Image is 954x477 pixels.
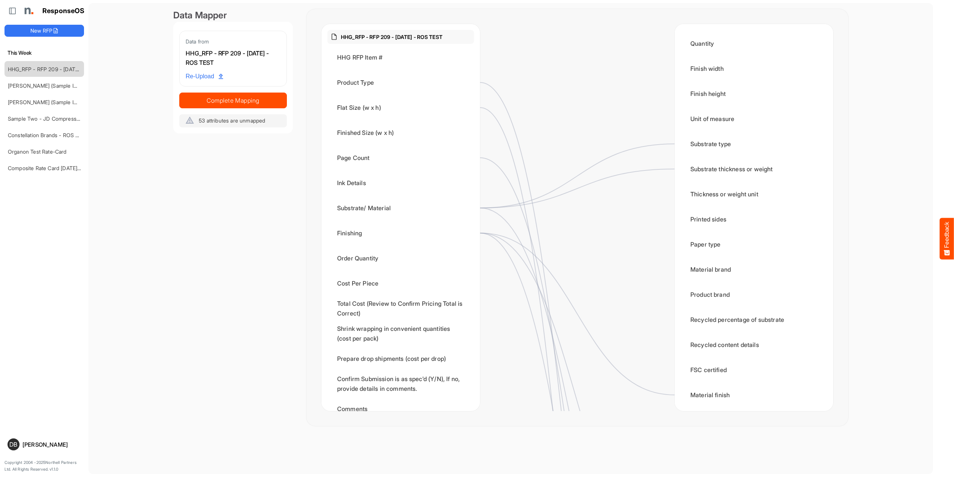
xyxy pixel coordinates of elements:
[8,82,143,89] a: [PERSON_NAME] (Sample Import) [DATE] - Flyer - Short
[327,171,474,194] div: Ink Details
[681,107,827,130] div: Unit of measure
[327,221,474,245] div: Finishing
[327,397,474,420] div: Comments
[681,82,827,105] div: Finish height
[327,196,474,220] div: Substrate/ Material
[327,96,474,119] div: Flat Size (w x h)
[327,347,474,370] div: Prepare drop shipments (cost per drop)
[681,383,827,407] div: Material finish
[327,71,474,94] div: Product Type
[681,182,827,206] div: Thickness or weight unit
[186,37,280,46] div: Data from
[327,272,474,295] div: Cost Per Piece
[8,66,111,72] a: HHG_RFP - RFP 209 - [DATE] - ROS TEST
[8,99,124,105] a: [PERSON_NAME] (Sample Import) [DATE] - Flyer
[179,93,287,108] button: Complete Mapping
[22,442,81,447] div: [PERSON_NAME]
[681,233,827,256] div: Paper type
[4,459,84,473] p: Copyright 2004 - 2025 Northell Partners Ltd. All Rights Reserved. v 1.1.0
[341,33,442,41] p: HHG_RFP - RFP 209 - [DATE] - ROS TEST
[8,165,97,171] a: Composite Rate Card [DATE]_smaller
[4,49,84,57] h6: This Week
[186,72,223,81] span: Re-Upload
[681,408,827,432] div: Embossing
[681,208,827,231] div: Printed sides
[327,46,474,69] div: HHG RFP Item #
[42,7,85,15] h1: ResponseOS
[8,115,87,122] a: Sample Two - JD Compressed 2
[327,322,474,345] div: Shrink wrapping in convenient quantities (cost per pack)
[681,157,827,181] div: Substrate thickness or weight
[681,258,827,281] div: Material brand
[183,69,226,84] a: Re-Upload
[4,25,84,37] button: New RFP
[940,218,954,259] button: Feedback
[180,95,286,106] span: Complete Mapping
[681,283,827,306] div: Product brand
[681,132,827,156] div: Substrate type
[9,441,17,447] span: DB
[327,146,474,169] div: Page Count
[173,9,293,22] div: Data Mapper
[8,132,90,138] a: Constellation Brands - ROS prices
[327,297,474,320] div: Total Cost (Review to Confirm Pricing Total is Correct)
[681,358,827,381] div: FSC certified
[681,308,827,331] div: Recycled percentage of substrate
[681,57,827,80] div: Finish width
[21,3,36,18] img: Northell
[327,121,474,144] div: Finished Size (w x h)
[681,32,827,55] div: Quantity
[327,372,474,395] div: Confirm Submission is as spec'd (Y/N), If no, provide details in comments.
[199,117,265,124] span: 53 attributes are unmapped
[8,148,67,155] a: Organon Test Rate-Card
[327,247,474,270] div: Order Quantity
[681,333,827,356] div: Recycled content details
[186,49,280,68] div: HHG_RFP - RFP 209 - [DATE] - ROS TEST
